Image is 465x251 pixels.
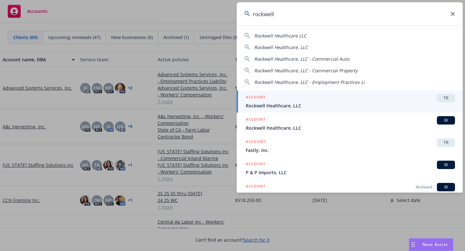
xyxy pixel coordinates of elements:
[254,44,308,50] span: Rockwell Healthcare, LLC
[439,95,452,101] span: TR
[237,2,463,25] input: Search...
[246,161,265,168] h5: ACCOUNT
[254,56,349,62] span: Rockwell Healthcare, LLC - Commercial Auto
[237,113,463,135] a: ACCOUNTBIRockwell Healthcare, LLC
[246,183,265,191] h5: ACCOUNT
[416,184,432,190] span: Archived
[254,67,357,74] span: Rockwell Healthcare, LLC - Commercial Property
[246,169,455,176] span: P & P Imports, LLC
[254,33,306,39] span: Rockwell Healthcare LLC
[237,90,463,113] a: ACCOUNTTRRockwell Healthcare, LLC
[439,162,452,168] span: BI
[237,135,463,157] a: ACCOUNTTRFastly, Inc.
[246,191,455,198] span: Rubicon Construction, LLC
[246,102,455,109] span: Rockwell Healthcare, LLC
[237,157,463,179] a: ACCOUNTBIP & P Imports, LLC
[237,179,463,202] a: ACCOUNTArchivedBIRubicon Construction, LLC
[246,125,455,131] span: Rockwell Healthcare, LLC
[246,116,265,124] h5: ACCOUNT
[254,79,365,85] span: Rockwell Healthcare, LLC - Employment Practices Li
[246,147,455,154] span: Fastly, Inc.
[439,117,452,123] span: BI
[439,184,452,190] span: BI
[439,140,452,146] span: TR
[246,138,265,146] h5: ACCOUNT
[422,242,448,247] span: Nova Assist
[246,94,265,102] h5: ACCOUNT
[409,238,417,251] div: Drag to move
[409,238,453,251] button: Nova Assist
